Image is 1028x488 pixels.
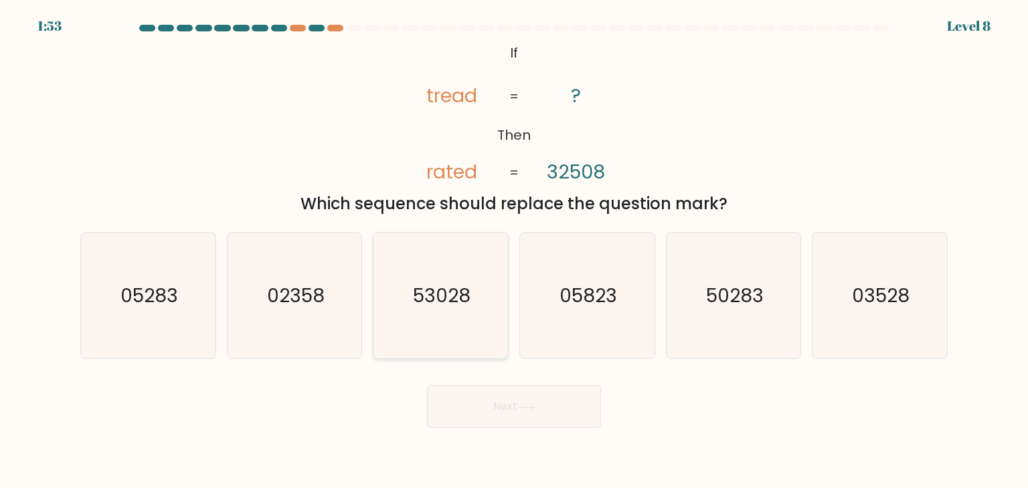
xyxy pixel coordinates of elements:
text: 03528 [852,282,910,309]
text: 05823 [560,282,617,309]
text: 05283 [120,282,178,309]
div: 1:53 [37,16,62,36]
svg: @import url('[URL][DOMAIN_NAME]); [395,40,633,187]
text: 53028 [414,282,471,309]
tspan: ? [571,82,581,109]
tspan: = [509,163,519,182]
tspan: tread [427,82,478,109]
text: 02358 [267,282,325,309]
tspan: = [509,87,519,106]
button: Next [427,385,601,428]
tspan: If [510,43,518,62]
text: 50283 [706,282,764,309]
tspan: Then [497,126,531,144]
tspan: rated [427,158,478,185]
div: Which sequence should replace the question mark? [88,192,940,216]
tspan: 32508 [547,158,605,185]
div: Level 8 [947,16,991,36]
